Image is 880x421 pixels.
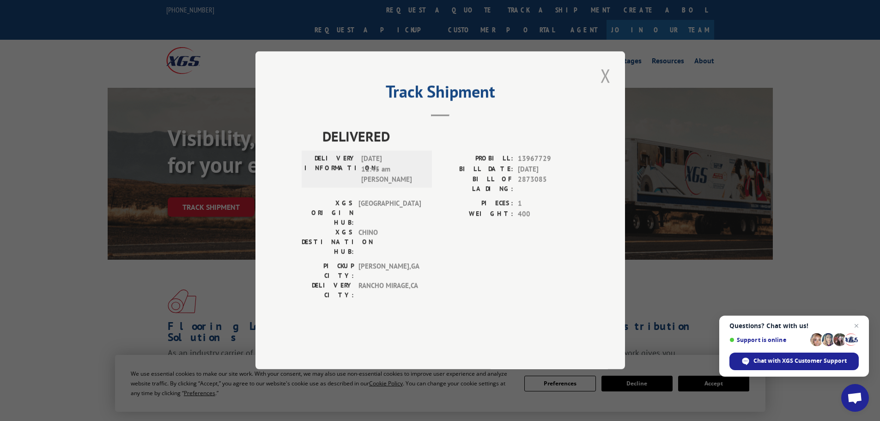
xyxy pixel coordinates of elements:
[358,281,421,300] span: RANCHO MIRAGE , CA
[518,154,579,165] span: 13967729
[729,336,807,343] span: Support is online
[302,228,354,257] label: XGS DESTINATION HUB:
[358,199,421,228] span: [GEOGRAPHIC_DATA]
[361,154,424,185] span: [DATE] 11:45 am [PERSON_NAME]
[518,175,579,194] span: 2873085
[841,384,869,412] a: Open chat
[753,357,847,365] span: Chat with XGS Customer Support
[358,262,421,281] span: [PERSON_NAME] , GA
[358,228,421,257] span: CHINO
[518,199,579,209] span: 1
[322,126,579,147] span: DELIVERED
[304,154,357,185] label: DELIVERY INFORMATION:
[440,164,513,175] label: BILL DATE:
[598,63,613,88] button: Close modal
[440,209,513,220] label: WEIGHT:
[440,199,513,209] label: PIECES:
[440,154,513,165] label: PROBILL:
[440,175,513,194] label: BILL OF LADING:
[518,164,579,175] span: [DATE]
[518,209,579,220] span: 400
[302,85,579,103] h2: Track Shipment
[729,353,859,370] span: Chat with XGS Customer Support
[729,322,859,329] span: Questions? Chat with us!
[302,262,354,281] label: PICKUP CITY:
[302,199,354,228] label: XGS ORIGIN HUB:
[302,281,354,300] label: DELIVERY CITY:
